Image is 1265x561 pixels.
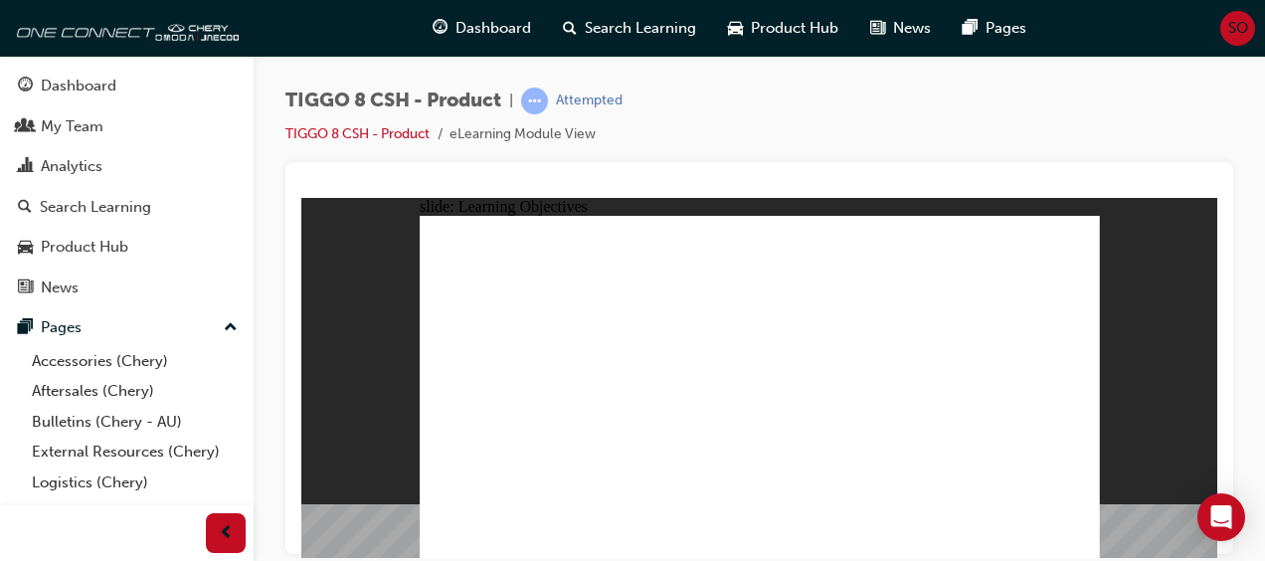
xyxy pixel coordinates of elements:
[41,236,128,259] div: Product Hub
[8,309,246,346] button: Pages
[556,92,623,110] div: Attempted
[8,189,246,226] a: Search Learning
[41,75,116,97] div: Dashboard
[854,8,947,49] a: news-iconNews
[509,90,513,112] span: |
[41,316,82,339] div: Pages
[8,229,246,266] a: Product Hub
[1228,17,1248,40] span: SO
[18,199,32,217] span: search-icon
[8,64,246,309] button: DashboardMy TeamAnalyticsSearch LearningProduct HubNews
[224,315,238,341] span: up-icon
[712,8,854,49] a: car-iconProduct Hub
[285,90,501,112] span: TIGGO 8 CSH - Product
[24,346,246,377] a: Accessories (Chery)
[8,108,246,145] a: My Team
[433,16,448,41] span: guage-icon
[870,16,885,41] span: news-icon
[1220,11,1255,46] button: SO
[547,8,712,49] a: search-iconSearch Learning
[18,118,33,136] span: people-icon
[893,17,931,40] span: News
[41,115,103,138] div: My Team
[455,17,531,40] span: Dashboard
[963,16,978,41] span: pages-icon
[8,270,246,306] a: News
[8,148,246,185] a: Analytics
[18,280,33,297] span: news-icon
[24,497,246,528] a: Marketing (Chery)
[986,17,1026,40] span: Pages
[18,78,33,95] span: guage-icon
[521,88,548,114] span: learningRecordVerb_ATTEMPT-icon
[18,319,33,337] span: pages-icon
[947,8,1042,49] a: pages-iconPages
[24,376,246,407] a: Aftersales (Chery)
[417,8,547,49] a: guage-iconDashboard
[8,68,246,104] a: Dashboard
[751,17,838,40] span: Product Hub
[41,155,102,178] div: Analytics
[563,16,577,41] span: search-icon
[728,16,743,41] span: car-icon
[41,277,79,299] div: News
[219,521,234,546] span: prev-icon
[24,467,246,498] a: Logistics (Chery)
[10,8,239,48] img: oneconnect
[585,17,696,40] span: Search Learning
[24,437,246,467] a: External Resources (Chery)
[24,407,246,438] a: Bulletins (Chery - AU)
[18,239,33,257] span: car-icon
[450,123,596,146] li: eLearning Module View
[40,196,151,219] div: Search Learning
[18,158,33,176] span: chart-icon
[285,125,430,142] a: TIGGO 8 CSH - Product
[1197,493,1245,541] div: Open Intercom Messenger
